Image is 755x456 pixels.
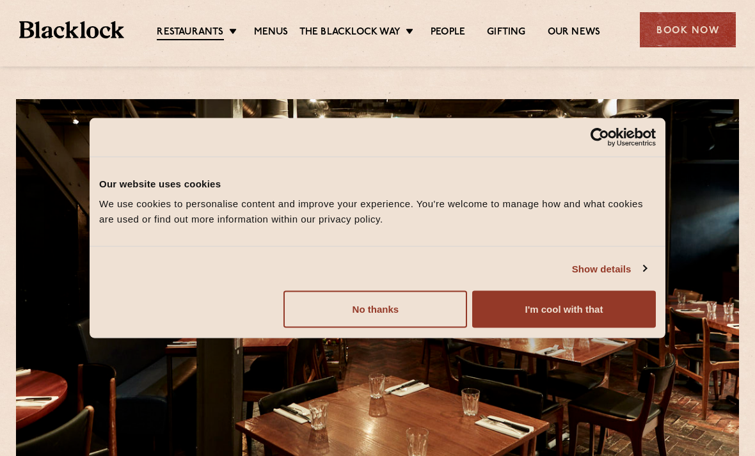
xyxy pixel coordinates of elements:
button: I'm cool with that [472,291,656,328]
img: BL_Textured_Logo-footer-cropped.svg [19,21,124,39]
div: Our website uses cookies [99,176,656,191]
a: People [431,26,465,39]
div: Book Now [640,12,736,47]
a: Menus [254,26,289,39]
a: Usercentrics Cookiebot - opens in a new window [544,127,656,146]
a: Restaurants [157,26,223,40]
a: Gifting [487,26,525,39]
a: The Blacklock Way [299,26,401,39]
button: No thanks [283,291,467,328]
a: Show details [572,261,646,276]
div: We use cookies to personalise content and improve your experience. You're welcome to manage how a... [99,196,656,227]
a: Our News [548,26,601,39]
